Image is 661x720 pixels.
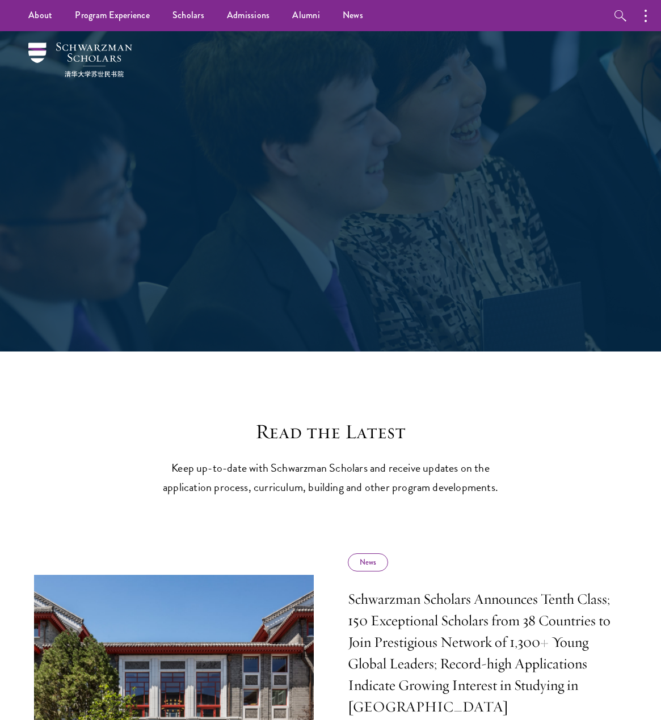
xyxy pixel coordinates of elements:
img: Schwarzman Scholars [28,43,132,77]
h3: Read the Latest [155,420,507,444]
p: Keep up-to-date with Schwarzman Scholars and receive updates on the application process, curricul... [155,458,507,497]
h5: Schwarzman Scholars Announces Tenth Class; 150 Exceptional Scholars from 38 Countries to Join Pre... [348,588,628,718]
div: News [348,553,388,571]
